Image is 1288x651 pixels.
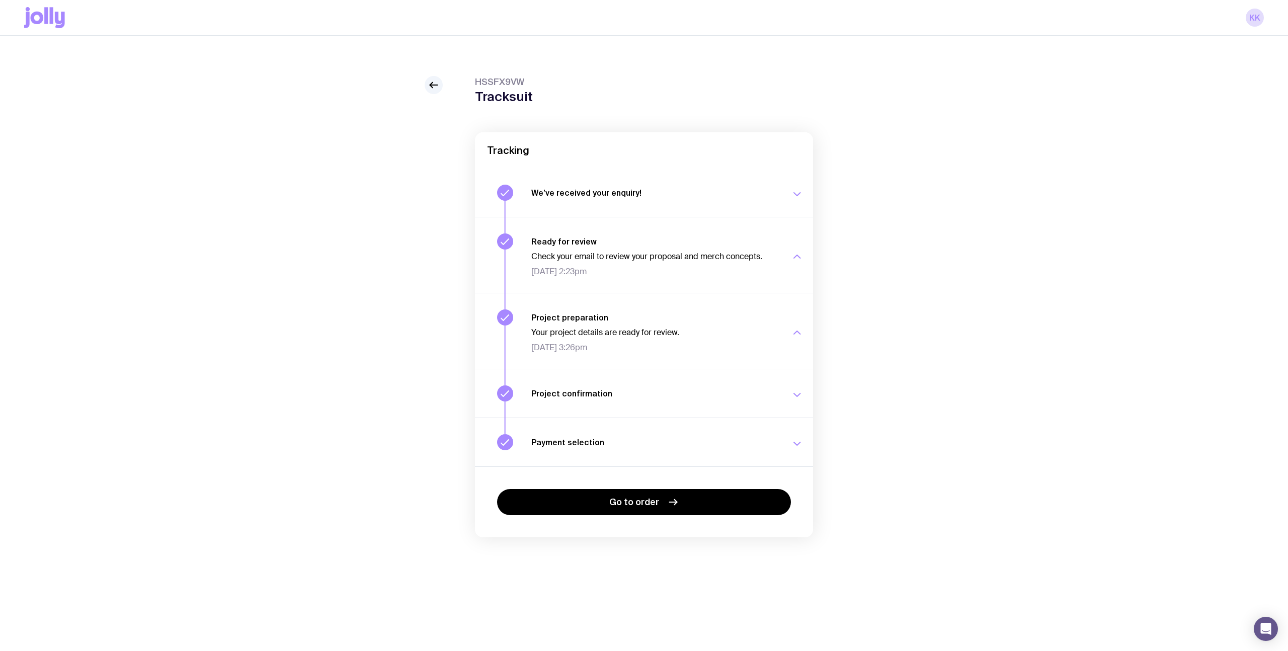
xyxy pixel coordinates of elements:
[497,489,791,515] a: Go to order
[475,76,533,88] span: HSSFX9VW
[609,496,659,508] span: Go to order
[475,169,813,217] button: We’ve received your enquiry!
[531,252,779,262] p: Check your email to review your proposal and merch concepts.
[475,418,813,466] button: Payment selection
[1254,617,1278,641] div: Open Intercom Messenger
[531,343,779,353] span: [DATE] 3:26pm
[531,236,779,247] h3: Ready for review
[1246,9,1264,27] a: KK
[531,328,779,338] p: Your project details are ready for review.
[475,89,533,104] h1: Tracksuit
[475,369,813,418] button: Project confirmation
[531,437,779,447] h3: Payment selection
[531,388,779,398] h3: Project confirmation
[531,267,779,277] span: [DATE] 2:23pm
[475,217,813,293] button: Ready for reviewCheck your email to review your proposal and merch concepts.[DATE] 2:23pm
[475,293,813,369] button: Project preparationYour project details are ready for review.[DATE] 3:26pm
[531,312,779,322] h3: Project preparation
[531,188,779,198] h3: We’ve received your enquiry!
[487,144,801,156] h2: Tracking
